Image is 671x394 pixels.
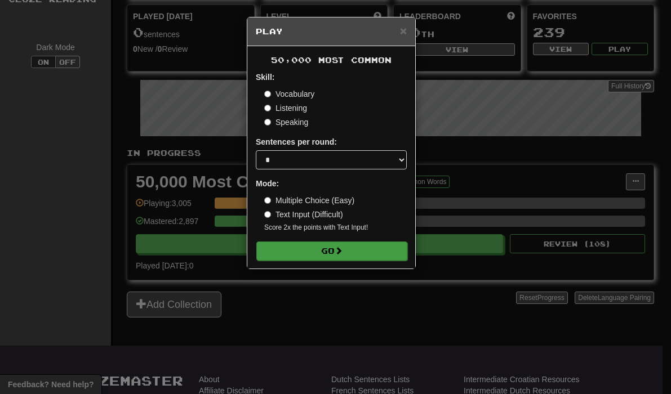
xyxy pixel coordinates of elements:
span: × [400,24,407,37]
h5: Play [256,26,407,37]
input: Speaking [264,119,271,126]
button: Go [256,241,407,261]
input: Text Input (Difficult) [264,211,271,218]
label: Speaking [264,117,308,128]
button: Close [400,25,407,37]
small: Score 2x the points with Text Input ! [264,223,407,232]
strong: Skill: [256,73,274,82]
input: Listening [264,105,271,111]
label: Listening [264,102,307,114]
label: Sentences per round: [256,136,337,147]
label: Vocabulary [264,88,314,100]
input: Vocabulary [264,91,271,97]
strong: Mode: [256,179,279,188]
label: Multiple Choice (Easy) [264,195,354,206]
input: Multiple Choice (Easy) [264,197,271,204]
label: Text Input (Difficult) [264,209,343,220]
span: 50,000 Most Common [271,55,392,65]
